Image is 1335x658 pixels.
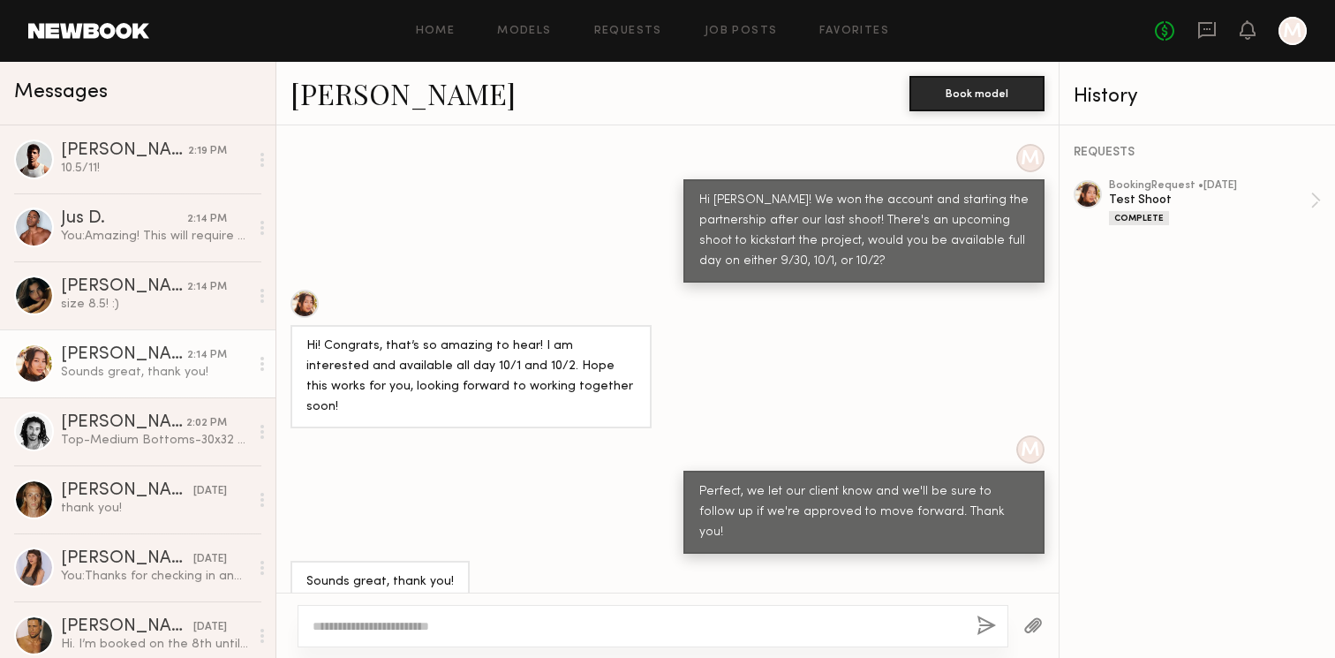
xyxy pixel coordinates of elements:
div: thank you! [61,500,249,517]
a: Book model [909,85,1045,100]
div: 2:02 PM [186,415,227,432]
div: booking Request • [DATE] [1109,180,1310,192]
div: [PERSON_NAME] [61,414,186,432]
div: Complete [1109,211,1169,225]
div: 2:14 PM [187,211,227,228]
div: Hi! Congrats, that’s so amazing to hear! I am interested and available all day 10/1 and 10/2. Hop... [306,337,636,418]
a: Favorites [819,26,889,37]
div: [PERSON_NAME] [61,278,187,296]
div: REQUESTS [1074,147,1321,159]
button: Book model [909,76,1045,111]
div: Hi [PERSON_NAME]! We won the account and starting the partnership after our last shoot! There's a... [699,191,1029,272]
div: 2:19 PM [188,143,227,160]
div: [PERSON_NAME] [61,550,193,568]
a: Models [497,26,551,37]
div: [DATE] [193,551,227,568]
a: bookingRequest •[DATE]Test ShootComplete [1109,180,1321,225]
div: History [1074,87,1321,107]
span: Messages [14,82,108,102]
div: size 8.5! :) [61,296,249,313]
a: Requests [594,26,662,37]
a: M [1278,17,1307,45]
div: [PERSON_NAME] [61,482,193,500]
div: You: Thanks for checking in and yes we'd like to hold! Still confirming a few details with our cl... [61,568,249,585]
a: Job Posts [705,26,778,37]
div: Test Shoot [1109,192,1310,208]
div: Sounds great, thank you! [306,572,454,593]
div: Top-Medium Bottoms-30x32 Shoes-10.5 [61,432,249,449]
div: [PERSON_NAME] [61,346,187,364]
a: [PERSON_NAME] [290,74,516,112]
a: Home [416,26,456,37]
div: Sounds great, thank you! [61,364,249,381]
div: [DATE] [193,619,227,636]
div: Jus D. [61,210,187,228]
div: 10.5/11! [61,160,249,177]
div: [PERSON_NAME] [61,142,188,160]
div: Perfect, we let our client know and we'll be sure to follow up if we're approved to move forward.... [699,482,1029,543]
div: You: Amazing! This will require acting for short form reels. Would you be comfortable and have ex... [61,228,249,245]
div: [DATE] [193,483,227,500]
div: 2:14 PM [187,279,227,296]
div: [PERSON_NAME] [61,618,193,636]
div: Hi. I’m booked on the 8th until 1pm [61,636,249,653]
div: 2:14 PM [187,347,227,364]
